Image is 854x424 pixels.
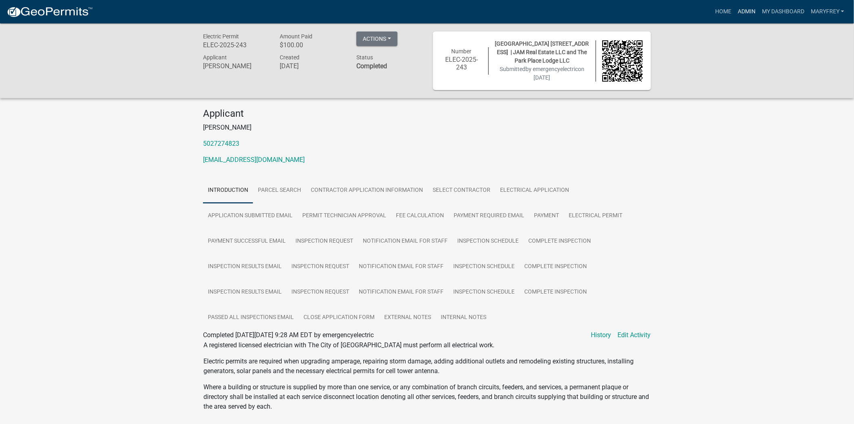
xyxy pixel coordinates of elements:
[203,357,651,376] p: Electric permits are required when upgrading amperage, repairing storm damage, adding additional ...
[391,203,449,229] a: Fee Calculation
[280,33,312,40] span: Amount Paid
[280,54,299,61] span: Created
[253,178,306,204] a: Parcel search
[291,229,358,254] a: Inspection Request
[203,178,253,204] a: Introduction
[203,54,227,61] span: Applicant
[525,66,578,72] span: by emergencyelectric
[354,279,448,305] a: Notification Email for Staff
[448,279,519,305] a: Inspection Schedule
[523,229,596,254] a: Complete Inspection
[203,382,651,411] p: Where a building or structure is supplied by more than one service, or any combination of branch ...
[495,178,574,204] a: Electrical Application
[529,203,564,229] a: Payment
[203,123,651,132] p: [PERSON_NAME]
[356,54,373,61] span: Status
[297,203,391,229] a: Permit Technician Approval
[358,229,452,254] a: Notification Email for Staff
[500,66,584,81] span: Submitted on [DATE]
[287,254,354,280] a: Inspection Request
[602,40,643,82] img: QR code
[449,203,529,229] a: Payment Required Email
[203,140,239,147] a: 5027274823
[448,254,519,280] a: Inspection Schedule
[356,62,387,70] strong: Completed
[712,4,735,19] a: Home
[564,203,627,229] a: Electrical Permit
[428,178,495,204] a: Select contractor
[280,62,344,70] h6: [DATE]
[203,279,287,305] a: Inspection Results Email
[299,305,379,331] a: Close Application Form
[203,62,268,70] h6: [PERSON_NAME]
[441,56,482,71] h6: ELEC-2025-243
[203,229,291,254] a: Payment Successful Email
[452,229,523,254] a: Inspection Schedule
[280,41,344,49] h6: $100.00
[203,203,297,229] a: Application Submitted Email
[436,305,491,331] a: Internal Notes
[356,31,398,46] button: Actions
[203,331,374,339] span: Completed [DATE][DATE] 9:28 AM EDT by emergencyelectric
[287,279,354,305] a: Inspection Request
[379,305,436,331] a: External Notes
[519,279,592,305] a: Complete Inspection
[354,254,448,280] a: Notification Email for Staff
[808,4,848,19] a: MaryFrey
[617,330,651,340] a: Edit Activity
[203,305,299,331] a: Passed All Inspections Email
[452,48,472,55] span: Number
[203,156,305,164] a: [EMAIL_ADDRESS][DOMAIN_NAME]
[519,254,592,280] a: Complete Inspection
[306,178,428,204] a: Contractor Application Information
[203,254,287,280] a: Inspection Results Email
[203,108,651,120] h4: Applicant
[203,33,239,40] span: Electric Permit
[203,41,268,49] h6: ELEC-2025-243
[759,4,808,19] a: My Dashboard
[203,340,651,350] p: A registered licensed electrician with The City of [GEOGRAPHIC_DATA] must perform all electrical ...
[495,40,589,64] span: [GEOGRAPHIC_DATA] [STREET_ADDRESS] | JAM Real Estate LLC and The Park Place Lodge LLC
[591,330,611,340] a: History
[735,4,759,19] a: Admin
